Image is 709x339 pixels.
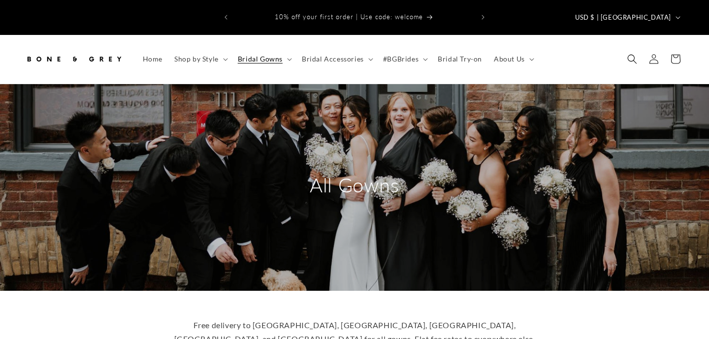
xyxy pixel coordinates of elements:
[296,49,377,69] summary: Bridal Accessories
[302,55,364,63] span: Bridal Accessories
[438,55,482,63] span: Bridal Try-on
[383,55,419,63] span: #BGBrides
[377,49,432,69] summary: #BGBrides
[261,172,448,198] h2: All Gowns
[232,49,296,69] summary: Bridal Gowns
[168,49,232,69] summary: Shop by Style
[25,48,123,70] img: Bone and Grey Bridal
[137,49,168,69] a: Home
[143,55,162,63] span: Home
[575,13,671,23] span: USD $ | [GEOGRAPHIC_DATA]
[174,55,219,63] span: Shop by Style
[621,48,643,70] summary: Search
[21,45,127,74] a: Bone and Grey Bridal
[472,8,494,27] button: Next announcement
[215,8,237,27] button: Previous announcement
[275,13,423,21] span: 10% off your first order | Use code: welcome
[432,49,488,69] a: Bridal Try-on
[494,55,525,63] span: About Us
[238,55,283,63] span: Bridal Gowns
[488,49,538,69] summary: About Us
[569,8,684,27] button: USD $ | [GEOGRAPHIC_DATA]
